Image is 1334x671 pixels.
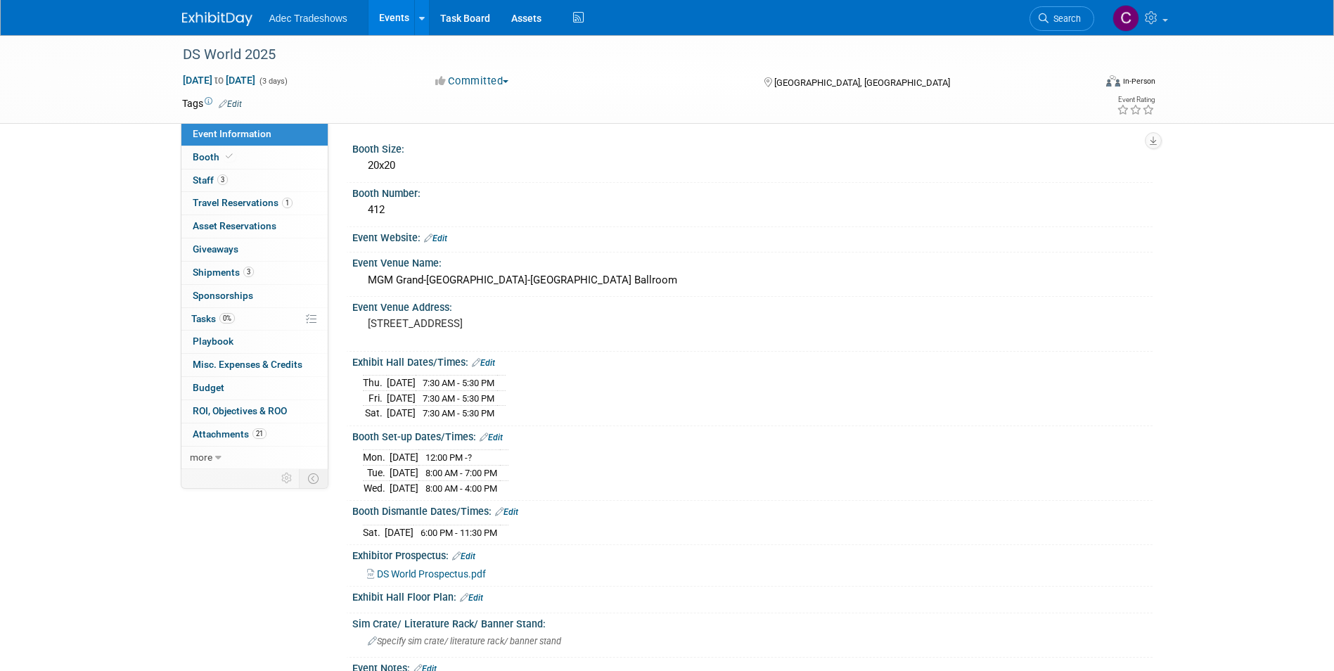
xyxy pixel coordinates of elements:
td: [DATE] [390,480,418,495]
a: Edit [219,99,242,109]
a: Staff3 [181,170,328,192]
span: Travel Reservations [193,197,293,208]
div: 20x20 [363,155,1142,177]
div: Event Venue Name: [352,253,1153,270]
a: Giveaways [181,238,328,261]
td: Fri. [363,390,387,406]
span: Attachments [193,428,267,440]
span: Staff [193,174,228,186]
span: Giveaways [193,243,238,255]
a: Edit [452,551,475,561]
a: Asset Reservations [181,215,328,238]
div: Exhibit Hall Dates/Times: [352,352,1153,370]
span: ROI, Objectives & ROO [193,405,287,416]
td: [DATE] [387,406,416,421]
div: Event Rating [1117,96,1155,103]
td: Tags [182,96,242,110]
div: Event Venue Address: [352,297,1153,314]
span: Tasks [191,313,235,324]
span: 21 [252,428,267,439]
img: ExhibitDay [182,12,252,26]
a: Search [1030,6,1094,31]
div: Booth Set-up Dates/Times: [352,426,1153,445]
span: [DATE] [DATE] [182,74,256,87]
span: [GEOGRAPHIC_DATA], [GEOGRAPHIC_DATA] [774,77,950,88]
a: Budget [181,377,328,400]
span: 3 [217,174,228,185]
a: Travel Reservations1 [181,192,328,215]
span: Event Information [193,128,271,139]
img: Carol Schmidlin [1112,5,1139,32]
a: ROI, Objectives & ROO [181,400,328,423]
div: Event Format [1011,73,1156,94]
span: ? [468,452,472,463]
a: Edit [472,358,495,368]
span: Sponsorships [193,290,253,301]
div: Sim Crate/ Literature Rack/ Banner Stand: [352,613,1153,631]
div: In-Person [1122,76,1155,87]
a: Edit [424,234,447,243]
span: Budget [193,382,224,393]
a: Attachments21 [181,423,328,446]
button: Committed [430,74,514,89]
div: 412 [363,199,1142,221]
div: Exhibitor Prospectus: [352,545,1153,563]
div: DS World 2025 [178,42,1073,68]
i: Booth reservation complete [226,153,233,160]
span: 0% [219,313,235,324]
div: Exhibit Hall Floor Plan: [352,587,1153,605]
div: Booth Number: [352,183,1153,200]
td: Mon. [363,450,390,466]
span: Asset Reservations [193,220,276,231]
span: Playbook [193,335,233,347]
a: Edit [460,593,483,603]
span: Misc. Expenses & Credits [193,359,302,370]
td: [DATE] [385,525,413,539]
a: Tasks0% [181,308,328,331]
td: [DATE] [387,390,416,406]
a: Misc. Expenses & Credits [181,354,328,376]
a: more [181,447,328,469]
span: (3 days) [258,77,288,86]
td: Thu. [363,376,387,391]
pre: [STREET_ADDRESS] [368,317,670,330]
a: Sponsorships [181,285,328,307]
a: Edit [495,507,518,517]
td: [DATE] [390,450,418,466]
a: Playbook [181,331,328,353]
div: MGM Grand-[GEOGRAPHIC_DATA]-[GEOGRAPHIC_DATA] Ballroom [363,269,1142,291]
span: more [190,452,212,463]
span: to [212,75,226,86]
a: DS World Prospectus.pdf [367,568,486,580]
td: Sat. [363,525,385,539]
img: Format-Inperson.png [1106,75,1120,87]
a: Booth [181,146,328,169]
span: DS World Prospectus.pdf [377,568,486,580]
td: [DATE] [390,466,418,481]
span: 3 [243,267,254,277]
td: Sat. [363,406,387,421]
div: Booth Dismantle Dates/Times: [352,501,1153,519]
td: Wed. [363,480,390,495]
span: Booth [193,151,236,162]
td: Toggle Event Tabs [299,469,328,487]
span: 1 [282,198,293,208]
span: Adec Tradeshows [269,13,347,24]
span: 7:30 AM - 5:30 PM [423,378,494,388]
div: Event Website: [352,227,1153,245]
span: Search [1048,13,1081,24]
span: Shipments [193,267,254,278]
td: Personalize Event Tab Strip [275,469,300,487]
span: 12:00 PM - [425,452,472,463]
span: 7:30 AM - 5:30 PM [423,393,494,404]
td: [DATE] [387,376,416,391]
span: 6:00 PM - 11:30 PM [421,528,497,538]
span: 8:00 AM - 7:00 PM [425,468,497,478]
span: Specify sim crate/ literature rack/ banner stand [368,636,561,646]
a: Shipments3 [181,262,328,284]
td: Tue. [363,466,390,481]
div: Booth Size: [352,139,1153,156]
a: Edit [480,433,503,442]
a: Event Information [181,123,328,146]
span: 8:00 AM - 4:00 PM [425,483,497,494]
